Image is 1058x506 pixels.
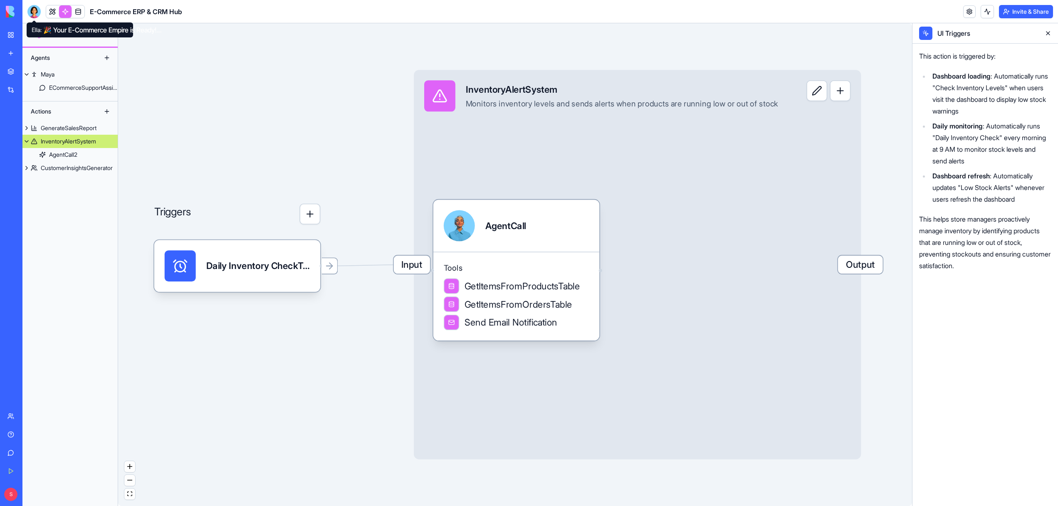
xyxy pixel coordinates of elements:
[41,124,96,132] div: GenerateSalesReport
[49,84,118,92] div: ECommerceSupportAssistant
[936,28,1038,38] div: UI Triggers
[466,99,778,109] div: Monitors inventory levels and sends alerts when products are running low or out of stock
[22,81,118,94] a: ECommerceSupportAssistant
[22,161,118,175] a: CustomerInsightsGenerator
[27,105,93,118] div: Actions
[124,461,135,472] button: zoom in
[22,135,118,148] a: InventoryAlertSystem
[932,172,990,180] strong: Dashboard refresh
[930,70,1051,117] li: : Automatically runs "Check Inventory Levels" when users visit the dashboard to display low stock...
[930,120,1051,167] li: : Automatically runs "Daily Inventory Check" every morning at 9 AM to monitor stock levels and se...
[394,256,430,274] span: Input
[932,122,983,130] strong: Daily monitoring
[485,219,526,232] div: AgentCall
[466,83,778,96] div: InventoryAlertSystem
[206,259,310,272] div: Daily Inventory CheckTrigger
[27,51,93,64] div: Agents
[444,263,589,273] span: Tools
[323,265,411,266] g: Edge from 68c01d59829e0d03294ae36d to 68c01d42ef492b7c30d6b3d7
[22,121,118,135] a: GenerateSalesReport
[41,70,54,79] div: Maya
[4,488,17,501] span: S
[465,279,580,292] span: GetItemsFromProductsTable
[919,50,1051,62] p: This action is triggered by:
[90,7,182,17] span: E-Commerce ERP & CRM Hub
[124,475,135,486] button: zoom out
[930,170,1051,205] li: : Automatically updates "Low Stock Alerts" whenever users refresh the dashboard
[414,70,861,459] div: InputInventoryAlertSystemMonitors inventory levels and sends alerts when products are running low...
[41,164,113,172] div: CustomerInsightsGenerator
[49,151,77,159] div: AgentCall2
[22,68,118,81] a: Maya
[932,72,991,80] strong: Dashboard loading
[465,298,572,311] span: GetItemsFromOrdersTable
[6,6,57,17] img: logo
[999,5,1053,18] button: Invite & Share
[838,256,883,274] span: Output
[22,148,118,161] a: AgentCall2
[154,162,321,292] div: Triggers
[41,137,96,146] div: InventoryAlertSystem
[154,204,191,225] p: Triggers
[154,240,321,292] div: Daily Inventory CheckTrigger
[919,213,1051,272] p: This helps store managers proactively manage inventory by identifying products that are running l...
[433,200,600,341] div: AgentCallToolsGetItemsFromProductsTableGetItemsFromOrdersTableSend Email Notification
[465,316,557,329] span: Send Email Notification
[124,489,135,500] button: fit view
